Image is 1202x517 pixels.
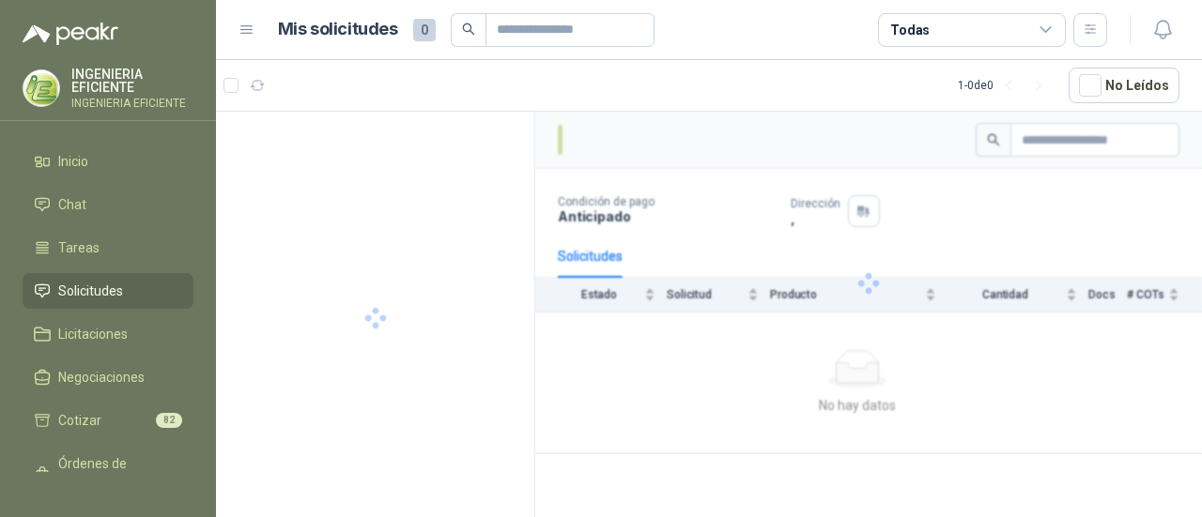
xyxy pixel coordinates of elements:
[71,68,193,94] p: INGENIERIA EFICIENTE
[58,410,101,431] span: Cotizar
[58,237,100,258] span: Tareas
[413,19,436,41] span: 0
[23,144,193,179] a: Inicio
[23,446,193,502] a: Órdenes de Compra
[23,359,193,395] a: Negociaciones
[23,316,193,352] a: Licitaciones
[23,230,193,266] a: Tareas
[23,70,59,106] img: Company Logo
[1069,68,1179,103] button: No Leídos
[278,16,398,43] h1: Mis solicitudes
[58,453,176,494] span: Órdenes de Compra
[890,20,930,40] div: Todas
[23,273,193,309] a: Solicitudes
[462,23,475,36] span: search
[23,403,193,438] a: Cotizar82
[58,194,86,215] span: Chat
[23,23,118,45] img: Logo peakr
[58,281,123,301] span: Solicitudes
[71,98,193,109] p: INGENIERIA EFICIENTE
[958,70,1054,100] div: 1 - 0 de 0
[23,187,193,222] a: Chat
[58,324,128,344] span: Licitaciones
[58,367,145,388] span: Negociaciones
[58,151,88,172] span: Inicio
[156,413,182,428] span: 82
